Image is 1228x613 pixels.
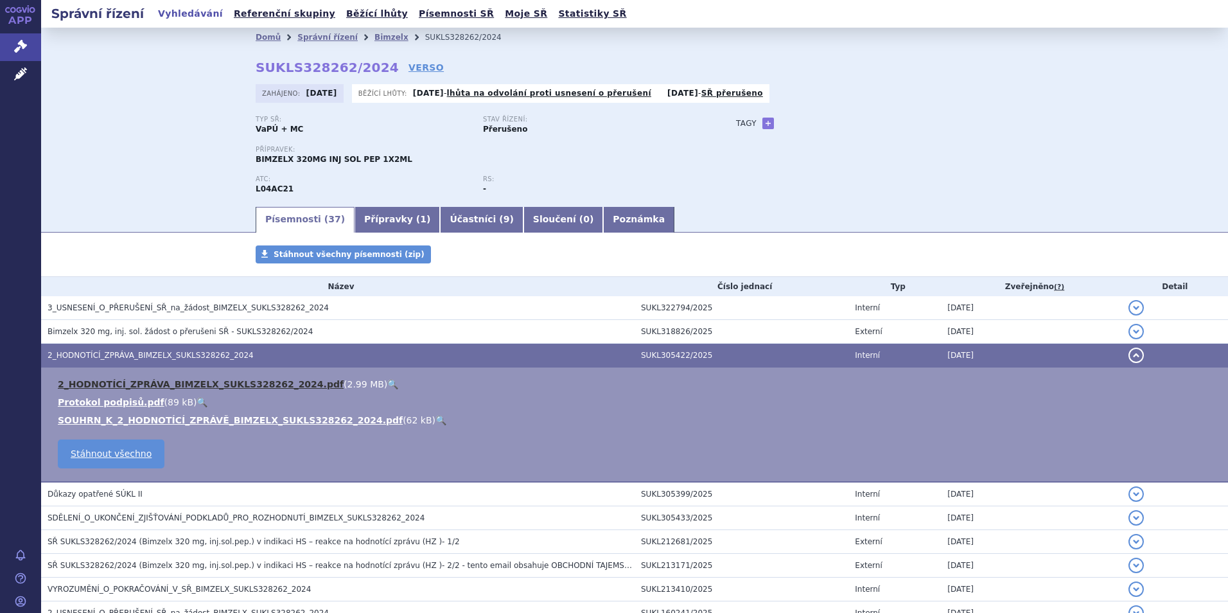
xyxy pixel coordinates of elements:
[48,303,329,312] span: 3_USNESENÍ_O_PŘERUŠENÍ_SŘ_na_žádost_BIMZELX_SUKLS328262_2024
[941,277,1121,296] th: Zveřejněno
[635,482,848,506] td: SUKL305399/2025
[941,578,1121,601] td: [DATE]
[256,125,303,134] strong: VaPÚ + MC
[635,320,848,344] td: SUKL318826/2025
[58,396,1215,409] li: ( )
[413,88,651,98] p: -
[407,415,432,425] span: 62 kB
[941,530,1121,554] td: [DATE]
[274,250,425,259] span: Stáhnout všechny písemnosti (zip)
[855,327,882,336] span: Externí
[355,207,440,233] a: Přípravky (1)
[230,5,339,22] a: Referenční skupiny
[328,214,340,224] span: 37
[701,89,763,98] a: SŘ přerušeno
[347,379,384,389] span: 2.99 MB
[48,585,311,594] span: VYROZUMĚNÍ_O_POKRAČOVÁNÍ_V_SŘ_BIMZELX_SUKLS328262_2024
[1122,277,1228,296] th: Detail
[635,578,848,601] td: SUKL213410/2025
[256,116,470,123] p: Typ SŘ:
[1128,558,1144,573] button: detail
[603,207,674,233] a: Poznámka
[374,33,408,42] a: Bimzelx
[1128,300,1144,315] button: detail
[635,277,848,296] th: Číslo jednací
[358,88,410,98] span: Běžící lhůty:
[855,513,880,522] span: Interní
[197,397,207,407] a: 🔍
[635,344,848,368] td: SUKL305422/2025
[425,28,518,47] li: SUKLS328262/2024
[297,33,358,42] a: Správní řízení
[256,184,294,193] strong: BIMEKIZUMAB
[256,207,355,233] a: Písemnosti (37)
[387,379,398,389] a: 🔍
[483,116,697,123] p: Stav řízení:
[1128,582,1144,597] button: detail
[1128,534,1144,549] button: detail
[667,88,763,98] p: -
[48,513,425,522] span: SDĚLENÍ_O_UKONČENÍ_ZJIŠŤOVÁNÍ_PODKLADŮ_PRO_ROZHODNUTÍ_BIMZELX_SUKLS328262_2024
[941,482,1121,506] td: [DATE]
[1128,486,1144,502] button: detail
[41,277,635,296] th: Název
[855,490,880,499] span: Interní
[941,296,1121,320] td: [DATE]
[256,33,281,42] a: Domů
[583,214,590,224] span: 0
[256,175,470,183] p: ATC:
[554,5,630,22] a: Statistiky SŘ
[855,561,882,570] span: Externí
[1128,510,1144,526] button: detail
[342,5,412,22] a: Běžící lhůty
[941,506,1121,530] td: [DATE]
[306,89,337,98] strong: [DATE]
[501,5,551,22] a: Moje SŘ
[58,415,403,425] a: SOUHRN_K_2_HODNOTÍCÍ_ZPRÁVĚ_BIMZELX_SUKLS328262_2024.pdf
[58,397,164,407] a: Protokol podpisů.pdf
[855,351,880,360] span: Interní
[48,351,254,360] span: 2_HODNOTÍCÍ_ZPRÁVA_BIMZELX_SUKLS328262_2024
[420,214,426,224] span: 1
[635,554,848,578] td: SUKL213171/2025
[415,5,498,22] a: Písemnosti SŘ
[48,537,460,546] span: SŘ SUKLS328262/2024 (Bimzelx 320 mg, inj.sol.pep.) v indikaci HS – reakce na hodnotící zprávu (HZ...
[855,537,882,546] span: Externí
[855,303,880,312] span: Interní
[262,88,303,98] span: Zahájeno:
[504,214,510,224] span: 9
[408,61,444,74] a: VERSO
[483,184,486,193] strong: -
[941,320,1121,344] td: [DATE]
[848,277,941,296] th: Typ
[58,440,164,468] a: Stáhnout všechno
[413,89,444,98] strong: [DATE]
[635,296,848,320] td: SUKL322794/2025
[58,414,1215,427] li: ( )
[48,490,143,499] span: Důkazy opatřené SÚKL II
[1128,324,1144,339] button: detail
[667,89,698,98] strong: [DATE]
[483,175,697,183] p: RS:
[435,415,446,425] a: 🔍
[48,327,313,336] span: Bimzelx 320 mg, inj. sol. žádost o přerušeni SŘ - SUKLS328262/2024
[762,118,774,129] a: +
[256,155,412,164] span: BIMZELX 320MG INJ SOL PEP 1X2ML
[256,146,710,154] p: Přípravek:
[1128,348,1144,363] button: detail
[635,530,848,554] td: SUKL212681/2025
[523,207,603,233] a: Sloučení (0)
[58,378,1215,391] li: ( )
[58,379,344,389] a: 2_HODNOTÍCÍ_ZPRÁVA_BIMZELX_SUKLS328262_2024.pdf
[1054,283,1064,292] abbr: (?)
[635,506,848,530] td: SUKL305433/2025
[440,207,523,233] a: Účastníci (9)
[41,4,154,22] h2: Správní řízení
[483,125,527,134] strong: Přerušeno
[941,554,1121,578] td: [DATE]
[941,344,1121,368] td: [DATE]
[256,60,399,75] strong: SUKLS328262/2024
[48,561,636,570] span: SŘ SUKLS328262/2024 (Bimzelx 320 mg, inj.sol.pep.) v indikaci HS – reakce na hodnotící zprávu (HZ...
[736,116,757,131] h3: Tagy
[154,5,227,22] a: Vyhledávání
